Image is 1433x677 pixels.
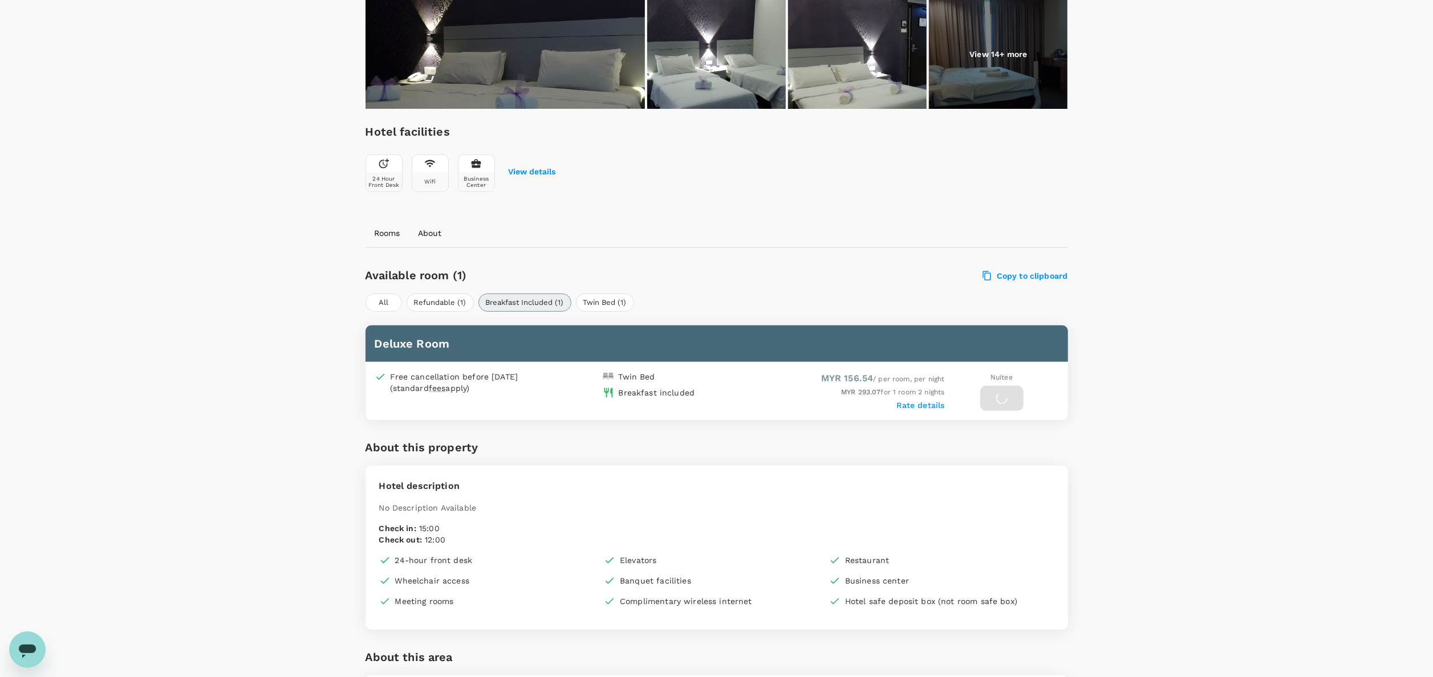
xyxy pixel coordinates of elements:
[375,227,400,239] p: Rooms
[379,535,423,544] span: Check out :
[620,554,656,566] span: Elevators
[821,373,874,384] span: MYR 156.54
[379,534,1054,545] p: 12:00
[368,176,400,188] div: 24 Hour Front Desk
[969,48,1027,60] p: View 14+ more
[391,371,545,394] div: Free cancellation before [DATE] (standard apply)
[620,596,752,607] span: Complimentary wireless internet
[379,479,1054,493] p: Hotel description
[375,335,1059,353] h6: Deluxe Room
[407,293,474,312] button: Refundable (1)
[424,178,436,185] div: Wifi
[429,384,446,393] span: fees
[379,523,1054,534] p: 15:00
[395,596,454,607] span: Meeting rooms
[395,554,473,566] span: 24-hour front desk
[478,293,571,312] button: Breakfast Included (1)
[990,373,1013,381] span: Nuitee
[619,371,655,382] div: Twin Bed
[983,271,1068,281] label: Copy to clipboard
[461,176,492,188] div: Business Center
[419,227,442,239] p: About
[845,575,909,586] span: Business center
[841,388,881,396] span: MYR 293.07
[509,168,556,177] button: View details
[897,401,945,410] label: Rate details
[366,648,453,666] h6: About this area
[379,502,1054,513] p: No Description Available
[366,438,478,456] h6: About this property
[620,575,691,586] span: Banquet facilities
[821,375,945,383] span: / per room, per night
[841,388,944,396] span: for 1 room 2 nights
[366,266,773,284] h6: Available room (1)
[366,123,556,141] h6: Hotel facilities
[576,293,634,312] button: Twin Bed (1)
[603,371,614,382] img: double-bed-icon
[845,554,890,566] span: Restaurant
[366,293,402,312] button: All
[9,631,46,668] iframe: Button to launch messaging window
[395,575,470,586] span: Wheelchair access
[845,596,1017,607] span: Hotel safe deposit box (not room safe box)
[619,387,695,398] div: Breakfast included
[379,524,416,533] span: Check in :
